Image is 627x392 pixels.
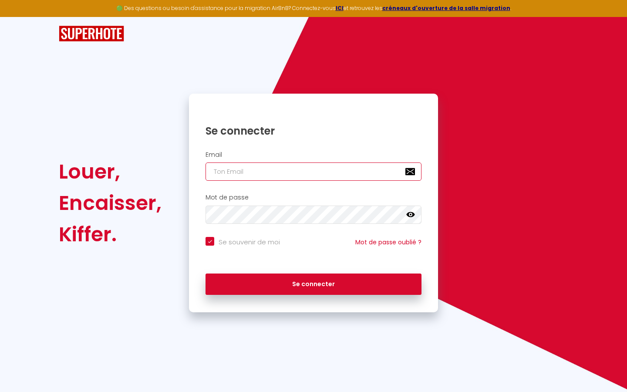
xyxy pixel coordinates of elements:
[59,187,162,219] div: Encaisser,
[206,124,421,138] h1: Se connecter
[59,26,124,42] img: SuperHote logo
[206,274,421,295] button: Se connecter
[206,151,421,159] h2: Email
[59,219,162,250] div: Kiffer.
[7,3,33,30] button: Ouvrir le widget de chat LiveChat
[59,156,162,187] div: Louer,
[355,238,421,247] a: Mot de passe oublié ?
[206,194,421,201] h2: Mot de passe
[336,4,344,12] a: ICI
[206,162,421,181] input: Ton Email
[382,4,510,12] a: créneaux d'ouverture de la salle migration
